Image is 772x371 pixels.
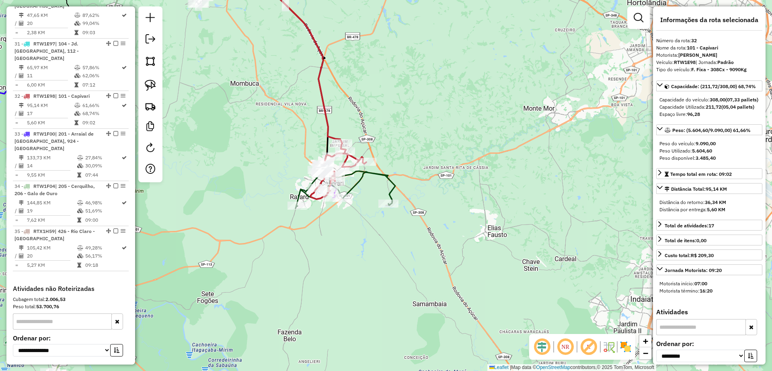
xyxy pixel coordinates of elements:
span: | 104 - Jd. [GEOGRAPHIC_DATA], 112 - [GEOGRAPHIC_DATA] [14,41,79,61]
strong: 53.700,76 [36,303,59,309]
span: + [643,336,648,346]
td: / [14,162,18,170]
span: 34 - [14,183,95,196]
i: Rota otimizada [122,13,127,18]
a: Reroteirizar Sessão [142,140,158,158]
div: Motorista: [656,52,762,59]
a: Nova sessão e pesquisa [142,10,158,28]
i: % de utilização da cubagem [74,21,80,26]
div: Peso disponível: [659,155,759,162]
div: Jornada Motorista: 09:20 [656,277,762,298]
strong: Padrão [717,59,734,65]
span: 95,14 KM [706,186,727,192]
div: Capacidade Utilizada: [659,103,759,111]
div: Motorista término: [659,287,759,295]
td: 62,06% [82,72,121,80]
div: Distância Total: [665,185,727,193]
div: Motorista início: [659,280,759,287]
a: Total de itens:0,00 [656,235,762,245]
td: 68,74% [82,109,121,117]
div: Map data © contributors,© 2025 TomTom, Microsoft [487,364,656,371]
strong: 308,00 [710,97,725,103]
span: RTX1H59 [33,228,55,234]
div: Jornada Motorista: 09:20 [665,267,722,274]
span: Peso: (5.604,60/9.090,00) 61,66% [672,127,751,133]
td: 09:00 [85,216,121,224]
strong: 16:20 [700,288,712,294]
label: Ordenar por: [656,339,762,348]
span: | 101 - Capivari [55,93,90,99]
td: 9,55 KM [27,171,77,179]
img: Exibir/Ocultar setores [619,340,632,353]
td: 51,69% [85,207,121,215]
td: / [14,109,18,117]
span: RTW1F04 [33,183,55,189]
button: Ordem crescente [744,350,757,362]
i: % de utilização da cubagem [77,163,83,168]
a: Criar rota [142,97,159,115]
strong: 5,60 KM [707,206,725,212]
td: 49,28% [85,244,121,252]
a: Jornada Motorista: 09:20 [656,264,762,275]
i: % de utilização da cubagem [77,254,83,258]
span: Ocultar NR [556,337,575,357]
div: Cubagem total: [13,296,129,303]
i: Tempo total em rota [77,263,81,268]
i: Total de Atividades [19,208,24,213]
i: Distância Total [19,103,24,108]
td: 09:02 [82,119,121,127]
span: Peso do veículo: [659,140,716,146]
em: Finalizar rota [113,131,118,136]
em: Opções [121,41,125,46]
span: RTW1E97 [33,41,55,47]
i: Total de Atividades [19,73,24,78]
i: Distância Total [19,155,24,160]
strong: [PERSON_NAME] [678,52,717,58]
img: Criar rota [145,101,156,112]
td: 57,86% [82,64,121,72]
td: 30,09% [85,162,121,170]
td: 87,62% [82,11,121,19]
td: 105,42 KM [27,244,77,252]
td: 19 [27,207,77,215]
span: 32 - [14,93,90,99]
span: RTW1F00 [33,131,55,137]
div: Distância Total:95,14 KM [656,196,762,216]
a: Exibir filtros [630,10,647,26]
i: Total de Atividades [19,21,24,26]
div: Peso: (5.604,60/9.090,00) 61,66% [656,137,762,165]
td: 2,38 KM [27,29,74,37]
td: 5,27 KM [27,261,77,269]
td: 56,17% [85,252,121,260]
div: Tipo do veículo: [656,66,762,73]
span: 33 - [14,131,94,151]
td: 6,00 KM [27,81,74,89]
div: Número da rota: [656,37,762,44]
strong: 2.006,53 [45,296,66,302]
i: % de utilização do peso [77,245,83,250]
td: 7,62 KM [27,216,77,224]
strong: 96,28 [687,111,700,117]
i: Distância Total [19,13,24,18]
img: Fluxo de ruas [602,340,615,353]
i: % de utilização da cubagem [77,208,83,213]
td: / [14,19,18,27]
strong: 07:00 [694,280,707,286]
h4: Atividades [656,308,762,316]
i: Distância Total [19,65,24,70]
td: = [14,81,18,89]
div: Capacidade: (211,72/308,00) 68,74% [656,93,762,121]
div: Peso total: [13,303,129,310]
td: 11 [27,72,74,80]
td: 47,65 KM [27,11,74,19]
a: Capacidade: (211,72/308,00) 68,74% [656,80,762,91]
img: Selecionar atividades - laço [145,80,156,91]
i: Tempo total em rota [77,218,81,223]
i: % de utilização do peso [74,103,80,108]
img: Selecionar atividades - polígono [145,56,156,67]
td: 99,04% [82,19,121,27]
td: 61,66% [82,101,121,109]
div: Distância do retorno: [659,199,759,206]
strong: 101 - Capivari [687,45,718,51]
em: Alterar sequência das rotas [106,229,111,233]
